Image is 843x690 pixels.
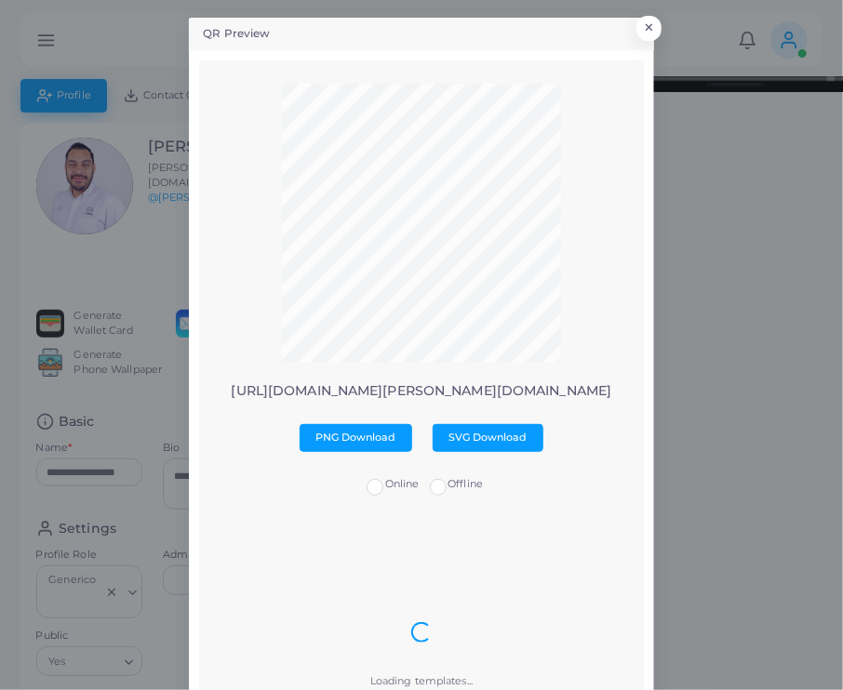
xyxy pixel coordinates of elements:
[385,477,420,490] span: Online
[370,673,473,689] p: Loading templates...
[448,477,483,490] span: Offline
[433,424,543,452] button: SVG Download
[449,431,528,444] span: SVG Download
[300,424,412,452] button: PNG Download
[203,26,270,42] h5: QR Preview
[316,431,396,444] span: PNG Download
[213,383,629,399] p: [URL][DOMAIN_NAME][PERSON_NAME][DOMAIN_NAME]
[636,16,662,40] button: Close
